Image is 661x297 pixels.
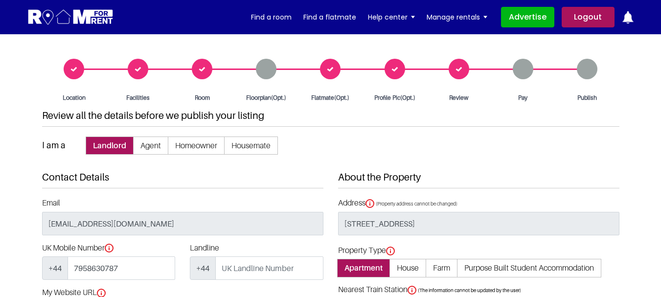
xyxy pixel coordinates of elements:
span: Location [45,93,103,102]
a: Floorplan(Opt.) [234,59,298,102]
span: Profile Pic(Opt.) [365,93,424,102]
span: Farm [426,259,457,277]
span: Review [430,93,488,102]
label: Email [42,198,60,207]
img: info.svg [408,286,416,295]
a: Find a flatmate [303,10,356,24]
img: info.svg [105,244,114,252]
span: House [389,259,426,277]
span: Floorplan(Opt.) [237,93,296,102]
span: +44 [42,256,68,280]
a: Advertise [501,7,554,27]
input: UK postcode to find the address [338,212,619,235]
h4: Contact Details [42,171,323,188]
span: Facilities [109,93,167,102]
h4: About the Property [338,171,619,188]
img: info.svg [386,247,395,255]
span: Agent [133,137,168,155]
img: ic-notification [622,11,634,23]
a: Logout [562,7,615,27]
input: UK Landline Number [215,256,323,280]
a: Profile Pic(Opt.) [363,59,427,102]
span: Pay [494,93,552,102]
span: Apartment [337,259,390,277]
h4: Review all the details before we publish your listing [42,110,619,127]
span: Purpose Built Student Accommodation [457,259,601,277]
span: I am a [42,140,66,151]
a: Room [170,59,234,102]
a: Manage rentals [427,10,487,24]
span: Homeowner [168,137,225,155]
img: info.svg [365,199,374,208]
a: Location [42,59,106,102]
label: UK Mobile Number [42,243,114,253]
a: Help center [368,10,415,24]
label: Nearest Train Station [338,285,416,295]
a: Review [427,59,491,102]
a: Find a room [251,10,292,24]
span: (The information cannot be updated by the user) [418,287,521,293]
span: Publish [558,93,616,102]
span: Housemate [224,137,278,155]
span: (Property address cannot be changed) [376,201,457,206]
img: Logo for Room for Rent, featuring a welcoming design with a house icon and modern typography [27,8,114,26]
a: Facilities [106,59,170,102]
label: Address [338,198,457,208]
input: Email [42,212,323,235]
span: Room [173,93,231,102]
span: Landlord [86,137,134,155]
label: Property Type [338,246,395,255]
span: Flatmate(Opt.) [301,93,360,102]
a: Flatmate(Opt.) [298,59,363,102]
span: +44 [190,256,216,280]
label: Landline [190,243,219,252]
input: UK Mobile Number [68,256,176,280]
